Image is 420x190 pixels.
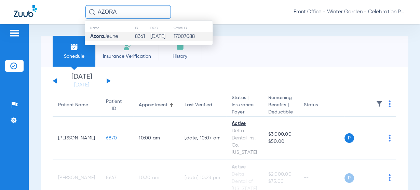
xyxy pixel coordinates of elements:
span: Deductible [268,109,293,116]
iframe: Chat Widget [386,157,420,190]
span: $3,000.00 [268,131,293,138]
img: x.svg [373,135,380,141]
img: Zuub Logo [14,5,37,17]
span: Schedule [58,53,90,60]
span: Insurance Payer [232,101,257,116]
span: $75.00 [268,178,293,185]
img: Schedule [70,43,78,51]
a: [DATE] [61,82,102,89]
th: DOB [150,24,173,32]
th: Remaining Benefits | [263,94,298,117]
div: Last Verified [185,101,212,109]
span: 8647 [106,175,117,180]
span: $50.00 [268,138,293,145]
img: Manual Insurance Verification [123,43,131,51]
span: Jeune [90,34,118,39]
span: P [344,173,354,183]
img: x.svg [373,174,380,181]
img: Search Icon [89,9,95,15]
img: group-dot-blue.svg [389,135,391,141]
div: Last Verified [185,101,221,109]
div: Active [232,120,257,127]
span: History [164,53,196,60]
th: Name [85,24,134,32]
img: filter.svg [376,100,383,107]
td: 10:00 AM [133,117,179,160]
th: Status | [226,94,263,117]
span: Insurance Verification [100,53,153,60]
div: Patient Name [58,101,88,109]
td: -- [298,117,344,160]
img: History [176,43,184,51]
img: group-dot-blue.svg [389,100,391,107]
th: ID [134,24,150,32]
div: Delta Dental Ins. Co. - [US_STATE] [232,127,257,156]
span: $2,000.00 [268,171,293,178]
th: Office ID [173,24,213,32]
span: Front Office - Winter Garden - Celebration Pediatric Dentistry [294,9,406,15]
td: [PERSON_NAME] [53,117,100,160]
td: [DATE] [150,32,173,41]
div: Patient Name [58,101,95,109]
th: Status [298,94,344,117]
span: P [344,133,354,143]
div: Patient ID [106,98,128,112]
div: Patient ID [106,98,122,112]
li: [DATE] [61,73,102,89]
span: 6870 [106,136,117,140]
img: hamburger-icon [9,29,20,37]
td: 17007088 [173,32,213,41]
td: [DATE] 10:07 AM [179,117,226,160]
div: Appointment [139,101,174,109]
input: Search for patients [85,5,171,19]
strong: Azora [90,34,104,39]
div: Active [232,164,257,171]
td: 8361 [134,32,150,41]
div: Appointment [139,101,167,109]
